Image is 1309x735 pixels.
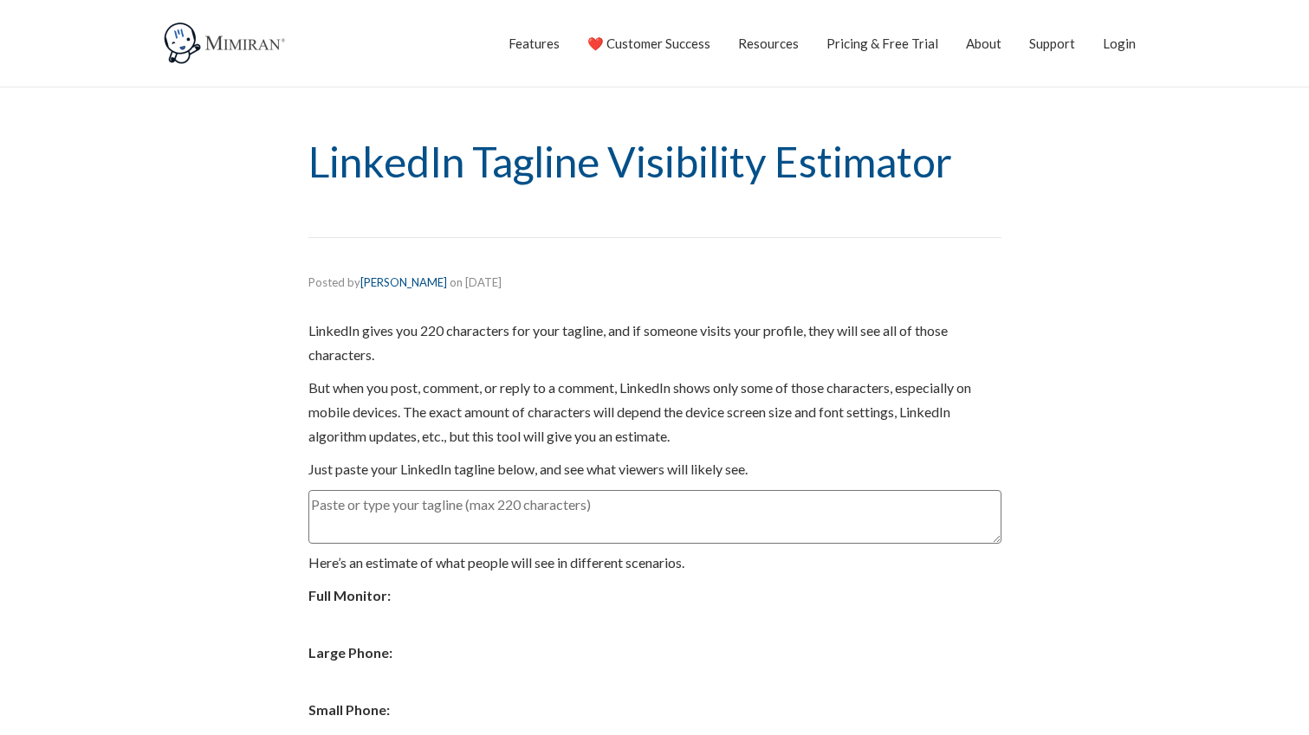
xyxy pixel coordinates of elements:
img: Mimiran CRM [161,22,291,65]
a: Resources [738,22,799,65]
time: [DATE] [465,275,502,289]
h1: LinkedIn Tagline Visibility Estimator [308,139,1001,185]
a: Support [1029,22,1075,65]
strong: Small Phone: [308,701,390,718]
a: Login [1103,22,1136,65]
p: But when you post, comment, or reply to a comment, LinkedIn shows only some of those characters, ... [308,376,1001,448]
p: LinkedIn gives you 220 characters for your tagline, and if someone visits your profile, they will... [308,319,1001,367]
p: Just paste your LinkedIn tagline below, and see what viewers will likely see. [308,457,1001,481]
span: Posted by [308,275,447,289]
strong: Large Phone: [308,644,392,661]
a: About [966,22,1001,65]
a: ❤️ Customer Success [587,22,710,65]
span: on [450,275,463,289]
a: [PERSON_NAME] [360,275,447,289]
a: Pricing & Free Trial [826,22,938,65]
strong: Full Monitor: [308,587,391,603]
p: Here’s an estimate of what people will see in different scenarios. [308,551,1001,575]
a: Features [509,22,560,65]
